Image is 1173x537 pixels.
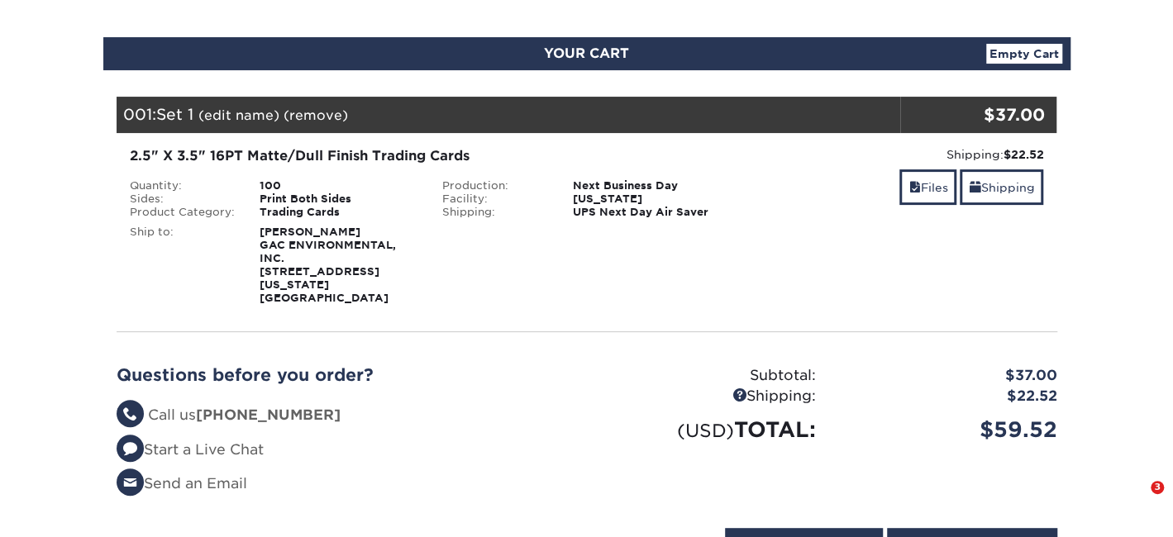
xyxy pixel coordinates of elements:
[560,206,743,219] div: UPS Next Day Air Saver
[198,107,279,123] a: (edit name)
[986,44,1062,64] a: Empty Cart
[960,169,1043,205] a: Shipping
[828,386,1070,407] div: $22.52
[1003,148,1043,161] strong: $22.52
[828,365,1070,387] div: $37.00
[587,414,828,445] div: TOTAL:
[260,226,396,304] strong: [PERSON_NAME] GAC ENVIRONMENTAL, INC. [STREET_ADDRESS] [US_STATE][GEOGRAPHIC_DATA]
[247,192,430,206] div: Print Both Sides
[117,192,248,206] div: Sides:
[117,365,575,385] h2: Questions before you order?
[117,97,900,133] div: 001:
[196,406,341,423] strong: [PHONE_NUMBER]
[587,386,828,407] div: Shipping:
[130,146,731,166] div: 2.5" X 3.5" 16PT Matte/Dull Finish Trading Cards
[117,441,264,458] a: Start a Live Chat
[544,45,629,61] span: YOUR CART
[677,420,734,441] small: (USD)
[1151,481,1164,494] span: 3
[430,206,560,219] div: Shipping:
[247,206,430,219] div: Trading Cards
[4,487,141,531] iframe: Google Customer Reviews
[587,365,828,387] div: Subtotal:
[900,102,1045,127] div: $37.00
[969,181,980,194] span: shipping
[560,192,743,206] div: [US_STATE]
[828,414,1070,445] div: $59.52
[156,105,193,123] span: Set 1
[908,181,920,194] span: files
[117,206,248,219] div: Product Category:
[756,146,1044,163] div: Shipping:
[117,405,575,426] li: Call us
[430,192,560,206] div: Facility:
[117,226,248,305] div: Ship to:
[247,179,430,192] div: 100
[117,179,248,192] div: Quantity:
[284,107,348,123] a: (remove)
[117,475,247,492] a: Send an Email
[1117,481,1156,520] iframe: Intercom live chat
[899,169,956,205] a: Files
[560,179,743,192] div: Next Business Day
[430,179,560,192] div: Production:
